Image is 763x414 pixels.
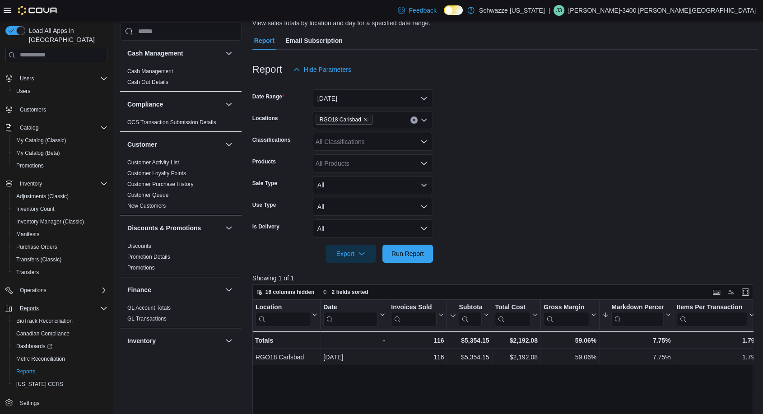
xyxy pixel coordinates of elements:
[13,242,61,252] a: Purchase Orders
[254,32,274,50] span: Report
[127,68,173,74] a: Cash Management
[253,287,318,298] button: 16 columns hidden
[127,119,216,126] span: OCS Transaction Submission Details
[13,354,107,364] span: Metrc Reconciliation
[549,5,550,16] p: |
[127,285,151,294] h3: Finance
[256,303,310,312] div: Location
[2,121,111,134] button: Catalog
[255,335,317,346] div: Totals
[13,135,70,146] a: My Catalog (Classic)
[391,303,437,312] div: Invoices Sold
[223,139,234,150] button: Customer
[16,122,42,133] button: Catalog
[319,287,372,298] button: 2 fields sorted
[13,328,73,339] a: Canadian Compliance
[13,341,107,352] span: Dashboards
[13,328,107,339] span: Canadian Compliance
[16,178,107,189] span: Inventory
[450,335,489,346] div: $5,354.15
[13,135,107,146] span: My Catalog (Classic)
[323,352,385,363] div: [DATE]
[120,157,242,215] div: Customer
[13,204,107,214] span: Inventory Count
[312,198,433,216] button: All
[13,86,34,97] a: Users
[252,64,282,75] h3: Report
[252,19,430,28] div: View sales totals by location and day for a specified date range.
[127,316,167,322] a: GL Transactions
[256,303,317,326] button: Location
[391,303,437,326] div: Invoices Sold
[127,305,171,311] a: GL Account Totals
[127,336,222,345] button: Inventory
[323,303,378,326] div: Date
[265,288,315,296] span: 16 columns hidden
[252,223,279,230] label: Is Delivery
[13,191,72,202] a: Adjustments (Classic)
[394,1,440,19] a: Feedback
[127,100,222,109] button: Compliance
[127,336,156,345] h3: Inventory
[16,149,60,157] span: My Catalog (Beta)
[602,352,670,363] div: 7.75%
[676,335,754,346] div: 1.79
[2,284,111,297] button: Operations
[127,159,179,166] span: Customer Activity List
[13,254,107,265] span: Transfers (Classic)
[252,136,291,144] label: Classifications
[223,335,234,346] button: Inventory
[2,177,111,190] button: Inventory
[544,303,589,312] div: Gross Margin
[16,205,55,213] span: Inventory Count
[223,48,234,59] button: Cash Management
[450,303,489,326] button: Subtotal
[556,5,562,16] span: J3
[16,285,50,296] button: Operations
[223,223,234,233] button: Discounts & Promotions
[9,228,111,241] button: Manifests
[16,269,39,276] span: Transfers
[740,287,751,298] button: Enter fullscreen
[611,303,663,312] div: Markdown Percent
[252,93,284,100] label: Date Range
[120,302,242,328] div: Finance
[127,191,168,199] span: Customer Queue
[20,400,39,407] span: Settings
[2,103,111,116] button: Customers
[252,274,758,283] p: Showing 1 of 1
[127,223,201,233] h3: Discounts & Promotions
[16,256,61,263] span: Transfers (Classic)
[409,6,436,15] span: Feedback
[20,106,46,113] span: Customers
[544,335,596,346] div: 59.06%
[16,381,63,388] span: [US_STATE] CCRS
[13,341,56,352] a: Dashboards
[13,229,43,240] a: Manifests
[18,6,58,15] img: Cova
[13,267,42,278] a: Transfers
[127,170,186,177] span: Customer Loyalty Points
[223,284,234,295] button: Finance
[323,335,385,346] div: -
[13,86,107,97] span: Users
[127,315,167,322] span: GL Transactions
[256,352,317,363] div: RGO18 Carlsbad
[9,327,111,340] button: Canadian Compliance
[13,366,39,377] a: Reports
[9,147,111,159] button: My Catalog (Beta)
[127,304,171,312] span: GL Account Totals
[312,89,433,107] button: [DATE]
[16,73,107,84] span: Users
[127,140,157,149] h3: Customer
[410,116,418,124] button: Clear input
[326,245,376,263] button: Export
[120,66,242,91] div: Cash Management
[9,241,111,253] button: Purchase Orders
[127,79,168,86] span: Cash Out Details
[13,160,47,171] a: Promotions
[382,245,433,263] button: Run Report
[391,335,444,346] div: 116
[602,335,670,346] div: 7.75%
